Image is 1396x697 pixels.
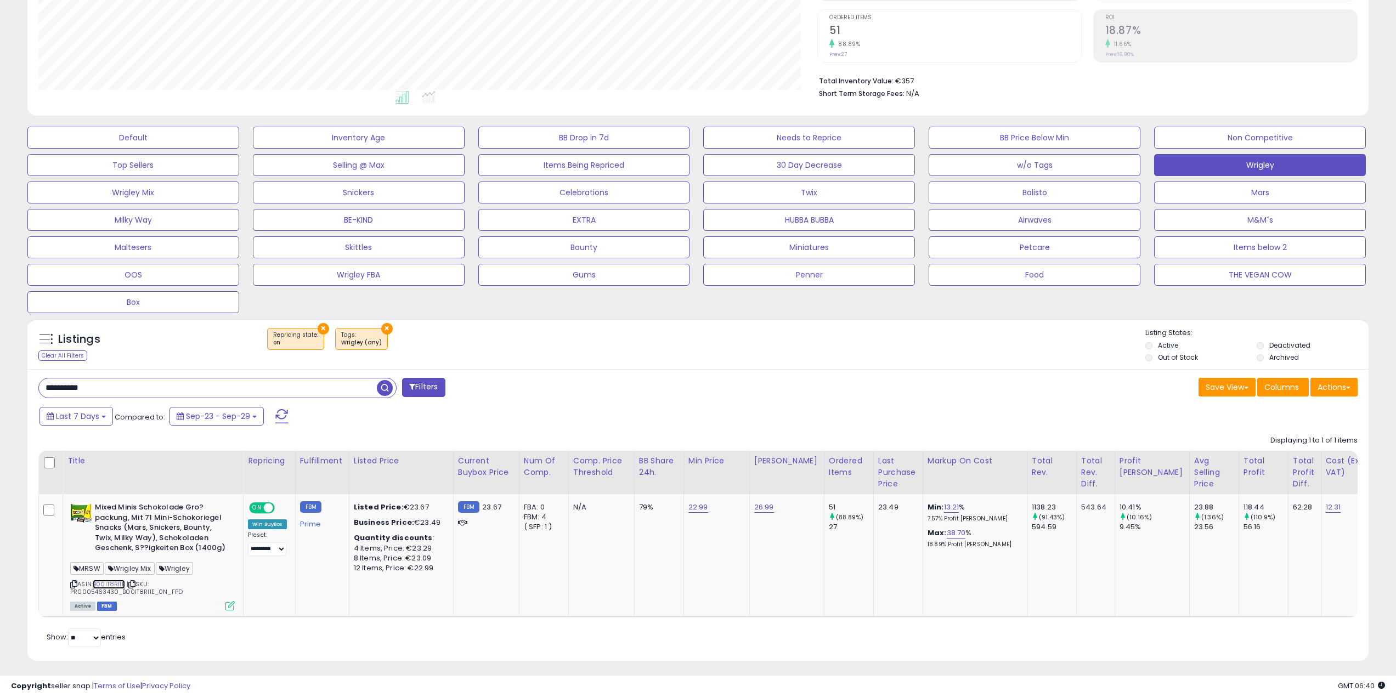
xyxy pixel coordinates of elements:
[27,291,239,313] button: Box
[639,502,675,512] div: 79%
[929,264,1140,286] button: Food
[1194,455,1234,490] div: Avg Selling Price
[929,154,1140,176] button: w/o Tags
[58,332,100,347] h5: Listings
[703,182,915,203] button: Twix
[381,323,393,335] button: ×
[27,154,239,176] button: Top Sellers
[482,502,501,512] span: 23.67
[703,127,915,149] button: Needs to Reprice
[70,602,95,611] span: All listings currently available for purchase on Amazon
[478,264,690,286] button: Gums
[1127,513,1152,522] small: (10.16%)
[754,455,819,467] div: [PERSON_NAME]
[1039,513,1065,522] small: (91.43%)
[1032,502,1076,512] div: 1138.23
[1120,502,1189,512] div: 10.41%
[273,331,318,347] span: Repricing state :
[300,455,344,467] div: Fulfillment
[829,522,873,532] div: 27
[1194,502,1239,512] div: 23.88
[1244,455,1284,478] div: Total Profit
[819,76,894,86] b: Total Inventory Value:
[458,501,479,513] small: FBM
[47,632,126,642] span: Show: entries
[878,502,914,512] div: 23.49
[318,323,329,335] button: ×
[354,563,445,573] div: 12 Items, Price: €22.99
[354,455,449,467] div: Listed Price
[253,236,465,258] button: Skittles
[1244,502,1288,512] div: 118.44
[354,502,404,512] b: Listed Price:
[1032,455,1072,478] div: Total Rev.
[829,15,1081,21] span: Ordered Items
[836,513,863,522] small: (88.89%)
[829,51,847,58] small: Prev: 27
[1105,51,1134,58] small: Prev: 16.90%
[169,407,264,426] button: Sep-23 - Sep-29
[478,209,690,231] button: EXTRA
[1326,502,1341,513] a: 12.31
[1310,378,1358,396] button: Actions
[354,553,445,563] div: 8 Items, Price: €23.09
[829,24,1081,39] h2: 51
[829,455,869,478] div: Ordered Items
[1264,382,1299,393] span: Columns
[67,455,239,467] div: Title
[703,209,915,231] button: HUBBA BUBBA
[929,236,1140,258] button: Petcare
[253,154,465,176] button: Selling @ Max
[906,88,919,99] span: N/A
[1158,341,1178,350] label: Active
[93,580,125,589] a: B00IT8RI1E
[1154,236,1366,258] button: Items below 2
[1293,455,1316,490] div: Total Profit Diff.
[928,528,1019,548] div: %
[929,209,1140,231] button: Airwaves
[253,209,465,231] button: BE-KIND
[878,455,918,490] div: Last Purchase Price
[928,502,1019,523] div: %
[1110,40,1132,48] small: 11.66%
[928,502,944,512] b: Min:
[923,451,1027,494] th: The percentage added to the cost of goods (COGS) that forms the calculator for Min & Max prices.
[250,503,264,513] span: ON
[478,154,690,176] button: Items Being Repriced
[354,532,433,543] b: Quantity discounts
[1269,341,1310,350] label: Deactivated
[1201,513,1224,522] small: (1.36%)
[253,127,465,149] button: Inventory Age
[1032,522,1076,532] div: 594.59
[1244,522,1288,532] div: 56.16
[703,264,915,286] button: Penner
[1251,513,1275,522] small: (110.9%)
[947,528,966,539] a: 38.70
[27,209,239,231] button: Milky Way
[38,350,87,361] div: Clear All Filters
[354,517,414,528] b: Business Price:
[341,339,382,347] div: Wrigley (any)
[1338,681,1385,691] span: 2025-10-7 06:40 GMT
[1145,328,1369,338] p: Listing States:
[354,543,445,553] div: 4 Items, Price: €23.29
[1158,353,1198,362] label: Out of Stock
[27,127,239,149] button: Default
[1293,502,1313,512] div: 62.28
[273,339,318,347] div: on
[70,562,104,575] span: MRSW
[1326,455,1382,478] div: Cost (Exc. VAT)
[94,681,140,691] a: Terms of Use
[253,182,465,203] button: Snickers
[1194,522,1239,532] div: 23.56
[478,127,690,149] button: BB Drop in 7d
[354,502,445,512] div: €23.67
[829,502,873,512] div: 51
[300,501,321,513] small: FBM
[1257,378,1309,396] button: Columns
[1105,24,1357,39] h2: 18.87%
[1154,127,1366,149] button: Non Competitive
[27,236,239,258] button: Maltesers
[928,541,1019,548] p: 18.89% Profit [PERSON_NAME]
[1154,264,1366,286] button: THE VEGAN COW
